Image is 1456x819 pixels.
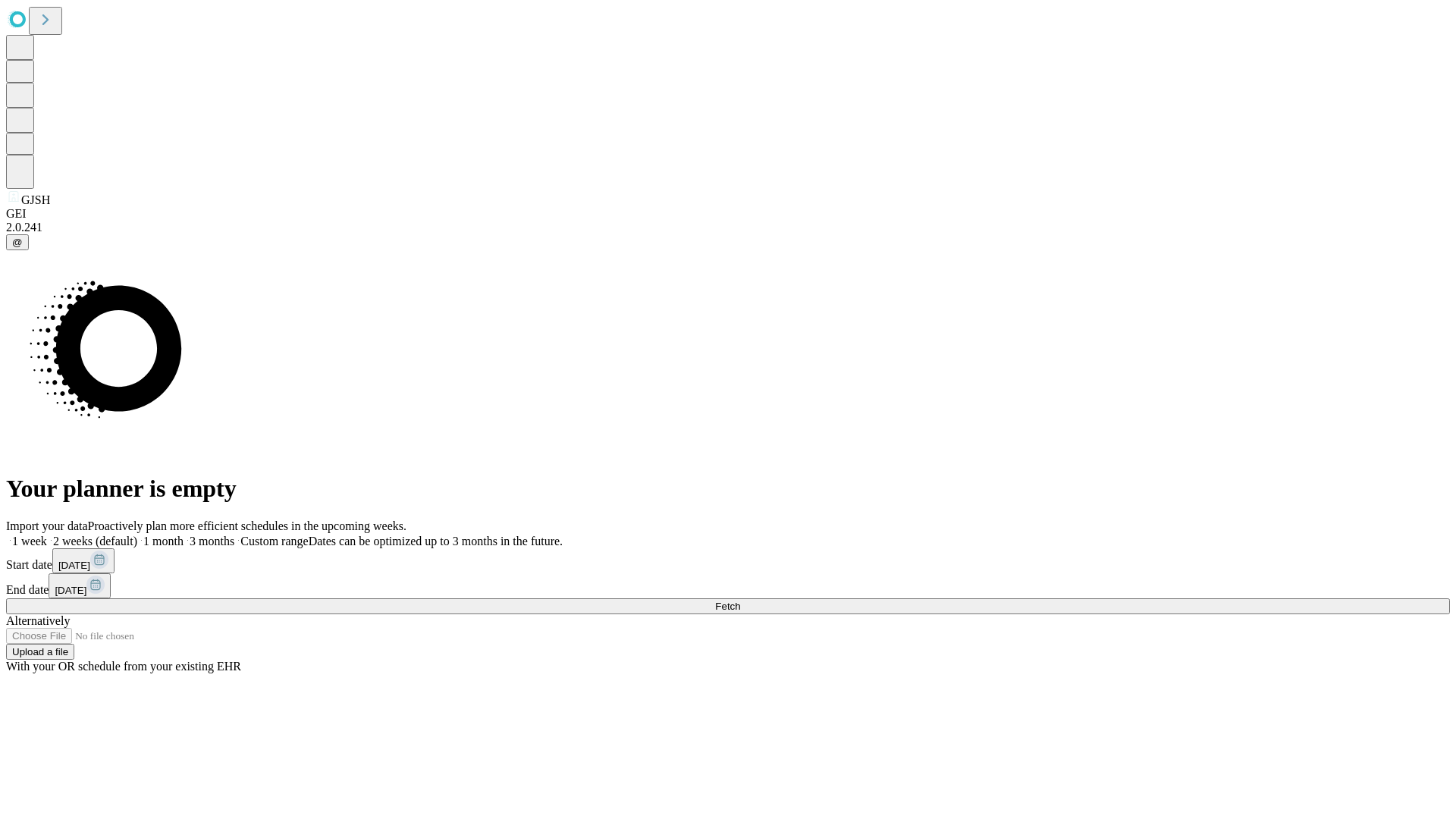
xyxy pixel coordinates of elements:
div: Start date [6,548,1450,573]
span: Fetch [715,601,740,612]
div: GEI [6,207,1450,221]
span: Dates can be optimized up to 3 months in the future. [309,535,563,548]
span: 1 week [12,535,47,548]
button: [DATE] [49,573,111,598]
span: Alternatively [6,614,70,627]
span: Proactively plan more efficient schedules in the upcoming weeks. [88,519,406,532]
span: 3 months [190,535,234,548]
span: [DATE] [55,585,86,596]
span: With your OR schedule from your existing EHR [6,660,241,673]
span: Import your data [6,519,88,532]
button: [DATE] [52,548,115,573]
span: Custom range [240,535,308,548]
span: 2 weeks (default) [53,535,137,548]
button: Fetch [6,598,1450,614]
h1: Your planner is empty [6,475,1450,503]
span: @ [12,237,23,248]
span: 1 month [143,535,184,548]
div: End date [6,573,1450,598]
button: Upload a file [6,644,74,660]
span: [DATE] [58,560,90,571]
div: 2.0.241 [6,221,1450,234]
button: @ [6,234,29,250]
span: GJSH [21,193,50,206]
